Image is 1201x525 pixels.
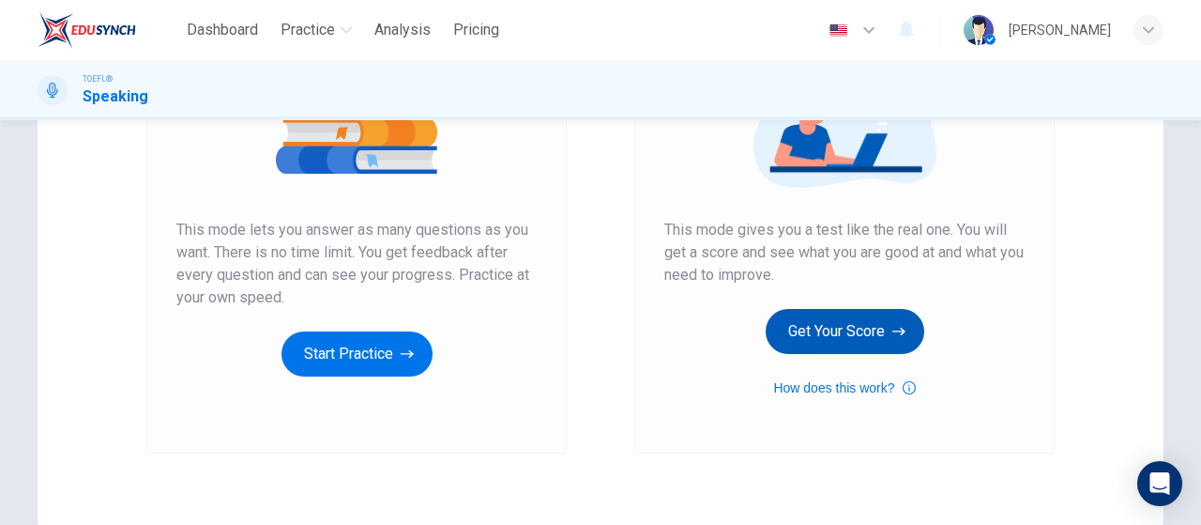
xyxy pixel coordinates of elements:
[1137,461,1182,506] div: Open Intercom Messenger
[176,219,537,309] span: This mode lets you answer as many questions as you want. There is no time limit. You get feedback...
[766,309,924,354] button: Get Your Score
[83,72,113,85] span: TOEFL®
[83,85,148,108] h1: Speaking
[773,377,915,399] button: How does this work?
[446,13,507,47] button: Pricing
[38,11,179,49] a: EduSynch logo
[374,19,431,41] span: Analysis
[281,19,335,41] span: Practice
[964,15,994,45] img: Profile picture
[179,13,266,47] button: Dashboard
[273,13,359,47] button: Practice
[367,13,438,47] button: Analysis
[1009,19,1111,41] div: [PERSON_NAME]
[187,19,258,41] span: Dashboard
[827,23,850,38] img: en
[664,219,1025,286] span: This mode gives you a test like the real one. You will get a score and see what you are good at a...
[38,11,136,49] img: EduSynch logo
[453,19,499,41] span: Pricing
[281,332,433,377] button: Start Practice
